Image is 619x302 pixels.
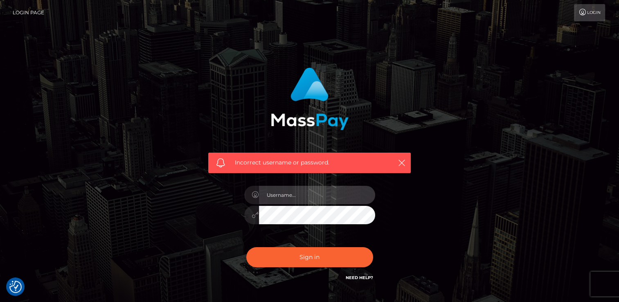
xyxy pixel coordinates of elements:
img: MassPay Login [271,68,349,130]
input: Username... [259,186,375,204]
a: Login [574,4,605,21]
span: Incorrect username or password. [235,158,384,167]
a: Need Help? [346,275,373,280]
a: Login Page [13,4,44,21]
img: Revisit consent button [9,281,22,293]
button: Sign in [246,247,373,267]
button: Consent Preferences [9,281,22,293]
